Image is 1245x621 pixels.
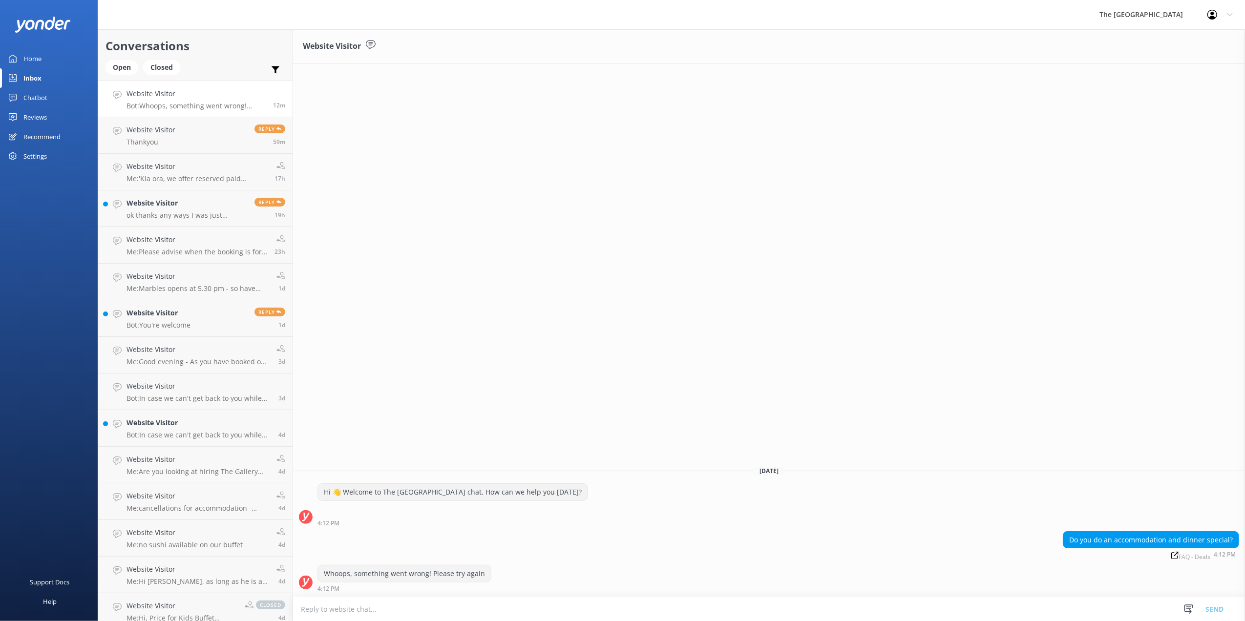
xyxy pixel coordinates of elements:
[127,161,267,172] h4: Website Visitor
[127,467,269,476] p: Me: Are you looking at hiring The Gallery Room in [GEOGRAPHIC_DATA]?
[274,174,285,183] span: Sep 06 2025 11:06pm (UTC +12:00) Pacific/Auckland
[317,585,491,592] div: Sep 07 2025 04:12pm (UTC +12:00) Pacific/Auckland
[127,138,175,146] p: Thankyou
[1063,532,1239,548] div: Do you do an accommodation and dinner special?
[317,520,339,526] strong: 4:12 PM
[127,88,266,99] h4: Website Visitor
[256,600,285,609] span: closed
[254,124,285,133] span: Reply
[98,447,293,483] a: Website VisitorMe:Are you looking at hiring The Gallery Room in [GEOGRAPHIC_DATA]?4d
[127,381,271,392] h4: Website Visitor
[278,467,285,476] span: Sep 03 2025 09:21am (UTC +12:00) Pacific/Auckland
[127,577,269,586] p: Me: Hi [PERSON_NAME], as long as he is a part of Marbles Buffet Birthday Club.
[23,88,47,107] div: Chatbot
[127,102,266,110] p: Bot: Whoops, something went wrong! Please try again
[278,431,285,439] span: Sep 03 2025 03:52pm (UTC +12:00) Pacific/Auckland
[98,264,293,300] a: Website VisitorMe:Marbles opens at 5.30 pm - so have booked your table for 5.30pm1d
[106,60,138,75] div: Open
[23,49,42,68] div: Home
[278,357,285,366] span: Sep 03 2025 09:48pm (UTC +12:00) Pacific/Auckland
[143,62,185,72] a: Closed
[43,592,57,611] div: Help
[98,154,293,190] a: Website VisitorMe:'Kia ora, we offer reserved paid parking & limited paid EV charging stations at...
[127,394,271,403] p: Bot: In case we can't get back to you while you're online, can you please enter your email 📩 so w...
[127,357,269,366] p: Me: Good evening - As you have booked on a 3rd party booking site you will have to modify your re...
[23,127,61,146] div: Recommend
[98,117,293,154] a: Website VisitorThankyouReply59m
[1214,552,1236,560] strong: 4:12 PM
[127,564,269,575] h4: Website Visitor
[98,300,293,337] a: Website VisitorBot:You're welcomeReply1d
[127,234,267,245] h4: Website Visitor
[318,484,588,500] div: Hi 👋 Welcome to The [GEOGRAPHIC_DATA] chat. How can we help you [DATE]?
[98,557,293,593] a: Website VisitorMe:Hi [PERSON_NAME], as long as he is a part of Marbles Buffet Birthday Club.4d
[98,520,293,557] a: Website VisitorMe:no sushi available on our buffet4d
[127,321,190,330] p: Bot: You're welcome
[106,62,143,72] a: Open
[127,248,267,256] p: Me: Please advise when the booking is for and what name was it booked under?
[98,81,293,117] a: Website VisitorBot:Whoops, something went wrong! Please try again12m
[278,504,285,512] span: Sep 03 2025 09:19am (UTC +12:00) Pacific/Auckland
[98,227,293,264] a: Website VisitorMe:Please advise when the booking is for and what name was it booked under?23h
[318,565,491,582] div: Whoops, something went wrong! Please try again
[278,284,285,292] span: Sep 06 2025 09:26am (UTC +12:00) Pacific/Auckland
[23,107,47,127] div: Reviews
[273,101,285,109] span: Sep 07 2025 04:12pm (UTC +12:00) Pacific/Auckland
[278,577,285,585] span: Sep 03 2025 09:18am (UTC +12:00) Pacific/Auckland
[127,454,269,465] h4: Website Visitor
[1171,552,1210,560] span: FAQ - Deals
[98,190,293,227] a: Website Visitorok thanks any ways I was just curious thanks !!Reply19h
[127,174,267,183] p: Me: 'Kia ora, we offer reserved paid parking & limited paid EV charging stations at $30/day. In a...
[1063,551,1239,560] div: Sep 07 2025 04:12pm (UTC +12:00) Pacific/Auckland
[106,37,285,55] h2: Conversations
[98,337,293,373] a: Website VisitorMe:Good evening - As you have booked on a 3rd party booking site you will have to ...
[98,410,293,447] a: Website VisitorBot:In case we can't get back to you while you're online, can you please enter you...
[30,572,70,592] div: Support Docs
[278,394,285,402] span: Sep 03 2025 08:36pm (UTC +12:00) Pacific/Auckland
[15,17,71,33] img: yonder-white-logo.png
[254,308,285,316] span: Reply
[317,586,339,592] strong: 4:12 PM
[127,540,243,549] p: Me: no sushi available on our buffet
[127,431,271,439] p: Bot: In case we can't get back to you while you're online, can you please enter your email 📩 so w...
[278,321,285,329] span: Sep 05 2025 07:32pm (UTC +12:00) Pacific/Auckland
[317,519,588,526] div: Sep 07 2025 04:12pm (UTC +12:00) Pacific/Auckland
[98,373,293,410] a: Website VisitorBot:In case we can't get back to you while you're online, can you please enter you...
[127,124,175,135] h4: Website Visitor
[127,198,247,208] h4: Website Visitor
[274,248,285,256] span: Sep 06 2025 05:19pm (UTC +12:00) Pacific/Auckland
[278,540,285,549] span: Sep 03 2025 09:19am (UTC +12:00) Pacific/Auckland
[127,527,243,538] h4: Website Visitor
[127,417,271,428] h4: Website Visitor
[254,198,285,207] span: Reply
[127,344,269,355] h4: Website Visitor
[98,483,293,520] a: Website VisitorMe:cancellations for accommodation - 24hrs prior to arrival when you make bookings...
[274,211,285,219] span: Sep 06 2025 08:41pm (UTC +12:00) Pacific/Auckland
[303,40,361,53] h3: Website Visitor
[23,146,47,166] div: Settings
[754,467,784,475] span: [DATE]
[127,600,237,611] h4: Website Visitor
[127,284,269,293] p: Me: Marbles opens at 5.30 pm - so have booked your table for 5.30pm
[127,308,190,318] h4: Website Visitor
[127,491,269,501] h4: Website Visitor
[127,211,247,220] p: ok thanks any ways I was just curious thanks !!
[127,271,269,282] h4: Website Visitor
[143,60,180,75] div: Closed
[23,68,42,88] div: Inbox
[127,504,269,513] p: Me: cancellations for accommodation - 24hrs prior to arrival when you make bookings direct
[273,138,285,146] span: Sep 07 2025 03:24pm (UTC +12:00) Pacific/Auckland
